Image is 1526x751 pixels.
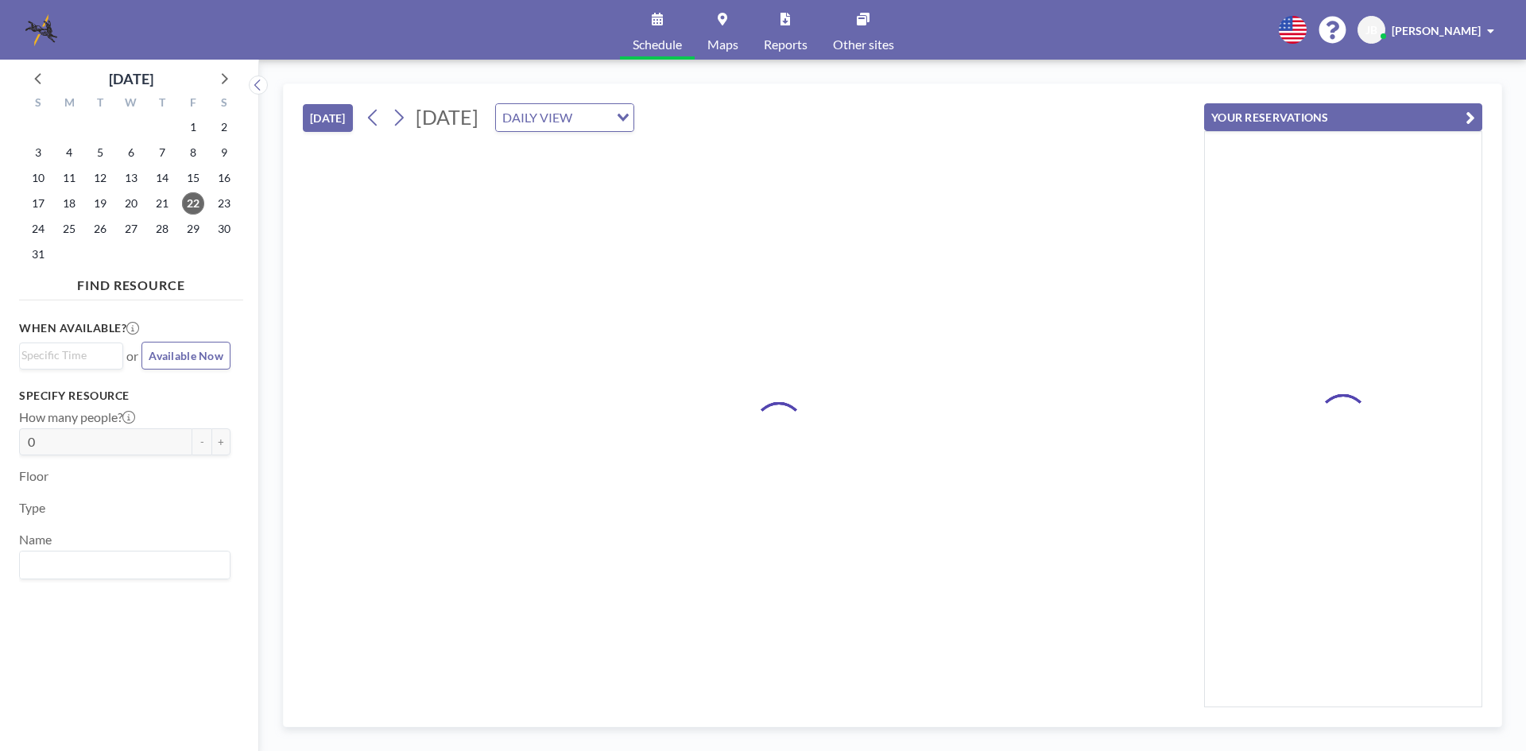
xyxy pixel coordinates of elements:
[20,552,230,579] div: Search for option
[85,94,116,114] div: T
[303,104,353,132] button: [DATE]
[25,14,57,46] img: organization-logo
[1392,24,1481,37] span: [PERSON_NAME]
[20,343,122,367] div: Search for option
[21,346,114,364] input: Search for option
[213,167,235,189] span: Saturday, August 16, 2025
[151,141,173,164] span: Thursday, August 7, 2025
[182,167,204,189] span: Friday, August 15, 2025
[19,500,45,516] label: Type
[577,107,607,128] input: Search for option
[182,192,204,215] span: Friday, August 22, 2025
[27,192,49,215] span: Sunday, August 17, 2025
[633,38,682,51] span: Schedule
[213,218,235,240] span: Saturday, August 30, 2025
[499,107,575,128] span: DAILY VIEW
[21,555,221,575] input: Search for option
[58,141,80,164] span: Monday, August 4, 2025
[707,38,738,51] span: Maps
[89,141,111,164] span: Tuesday, August 5, 2025
[19,468,48,484] label: Floor
[151,218,173,240] span: Thursday, August 28, 2025
[182,116,204,138] span: Friday, August 1, 2025
[126,348,138,364] span: or
[120,167,142,189] span: Wednesday, August 13, 2025
[146,94,177,114] div: T
[58,192,80,215] span: Monday, August 18, 2025
[213,141,235,164] span: Saturday, August 9, 2025
[89,167,111,189] span: Tuesday, August 12, 2025
[211,428,230,455] button: +
[19,389,230,403] h3: Specify resource
[192,428,211,455] button: -
[182,218,204,240] span: Friday, August 29, 2025
[109,68,153,90] div: [DATE]
[496,104,633,131] div: Search for option
[89,192,111,215] span: Tuesday, August 19, 2025
[120,141,142,164] span: Wednesday, August 6, 2025
[89,218,111,240] span: Tuesday, August 26, 2025
[27,218,49,240] span: Sunday, August 24, 2025
[416,105,478,129] span: [DATE]
[23,94,54,114] div: S
[120,218,142,240] span: Wednesday, August 27, 2025
[19,271,243,293] h4: FIND RESOURCE
[151,167,173,189] span: Thursday, August 14, 2025
[27,167,49,189] span: Sunday, August 10, 2025
[149,349,223,362] span: Available Now
[151,192,173,215] span: Thursday, August 21, 2025
[27,141,49,164] span: Sunday, August 3, 2025
[764,38,808,51] span: Reports
[1365,23,1377,37] span: JB
[213,116,235,138] span: Saturday, August 2, 2025
[141,342,230,370] button: Available Now
[177,94,208,114] div: F
[833,38,894,51] span: Other sites
[208,94,239,114] div: S
[213,192,235,215] span: Saturday, August 23, 2025
[19,409,135,425] label: How many people?
[19,532,52,548] label: Name
[54,94,85,114] div: M
[27,243,49,265] span: Sunday, August 31, 2025
[58,167,80,189] span: Monday, August 11, 2025
[1204,103,1482,131] button: YOUR RESERVATIONS
[182,141,204,164] span: Friday, August 8, 2025
[116,94,147,114] div: W
[120,192,142,215] span: Wednesday, August 20, 2025
[58,218,80,240] span: Monday, August 25, 2025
